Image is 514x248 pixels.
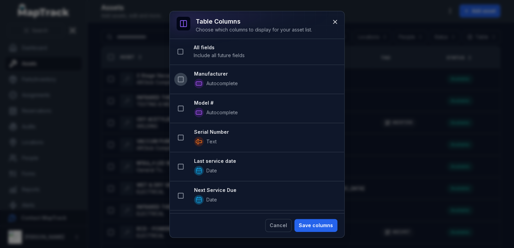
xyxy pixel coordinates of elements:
[206,109,238,116] span: Autocomplete
[194,129,338,135] strong: Serial Number
[206,80,238,87] span: Autocomplete
[196,17,312,26] h3: Table columns
[294,219,337,232] button: Save columns
[194,100,338,106] strong: Model #
[206,196,217,203] span: Date
[194,187,338,194] strong: Next Service Due
[194,52,245,58] span: Include all future fields
[206,167,217,174] span: Date
[194,70,338,77] strong: Manufacturer
[196,26,312,33] div: Choose which columns to display for your asset list.
[206,138,217,145] span: Text
[194,44,339,51] strong: All fields
[265,219,292,232] button: Cancel
[194,158,338,165] strong: Last service date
